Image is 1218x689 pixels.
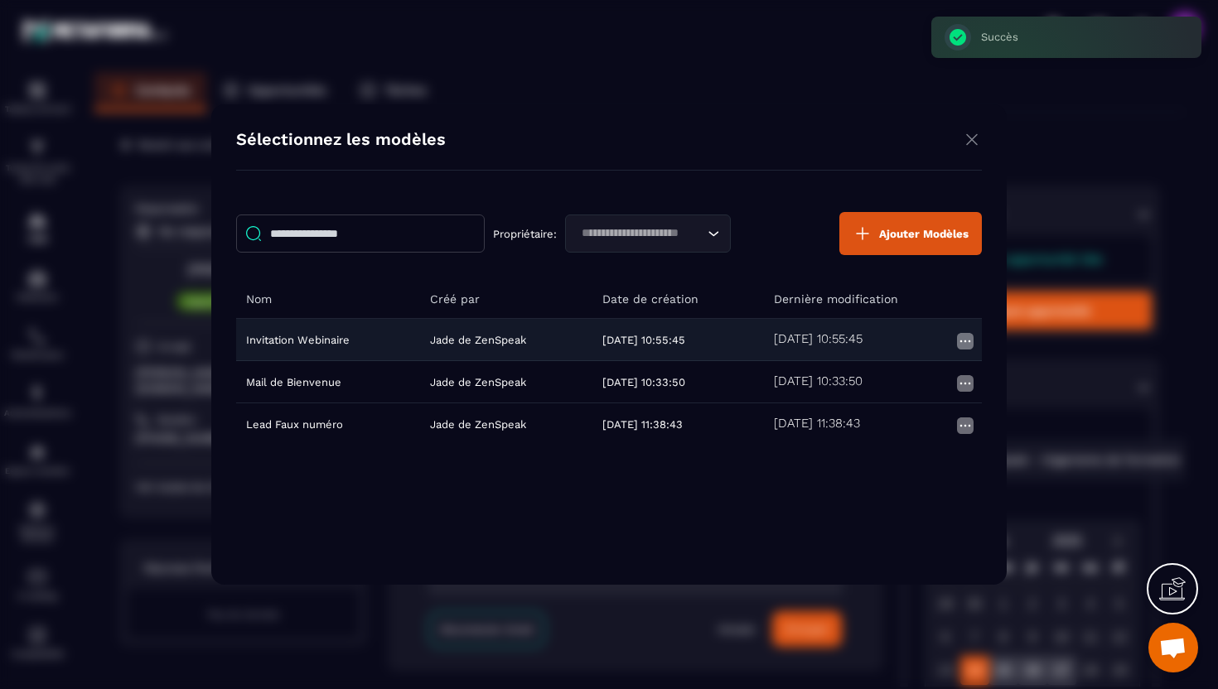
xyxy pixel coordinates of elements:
td: [DATE] 10:55:45 [592,319,765,361]
button: Ajouter Modèles [839,212,982,255]
img: more icon [955,416,975,436]
td: Lead Faux numéro [236,403,420,446]
p: Propriétaire: [493,228,557,240]
th: Créé par [420,280,592,319]
span: Ajouter Modèles [879,228,969,240]
th: Date de création [592,280,765,319]
td: [DATE] 11:38:43 [592,403,765,446]
h5: [DATE] 11:38:43 [774,416,860,432]
div: Search for option [565,214,731,253]
th: Nom [236,280,420,319]
input: Search for option [576,224,703,243]
td: Mail de Bienvenue [236,361,420,403]
td: Jade de ZenSpeak [420,403,592,446]
h5: [DATE] 10:33:50 [774,373,863,390]
td: [DATE] 10:33:50 [592,361,765,403]
h4: Sélectionnez les modèles [236,129,446,153]
img: close [962,129,982,150]
img: more icon [955,331,975,351]
th: Dernière modification [764,280,982,319]
td: Jade de ZenSpeak [420,361,592,403]
td: Jade de ZenSpeak [420,319,592,361]
h5: [DATE] 10:55:45 [774,331,863,348]
img: plus [853,224,872,243]
div: Ouvrir le chat [1148,623,1198,672]
td: Invitation Webinaire [236,319,420,361]
img: more icon [955,373,975,393]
